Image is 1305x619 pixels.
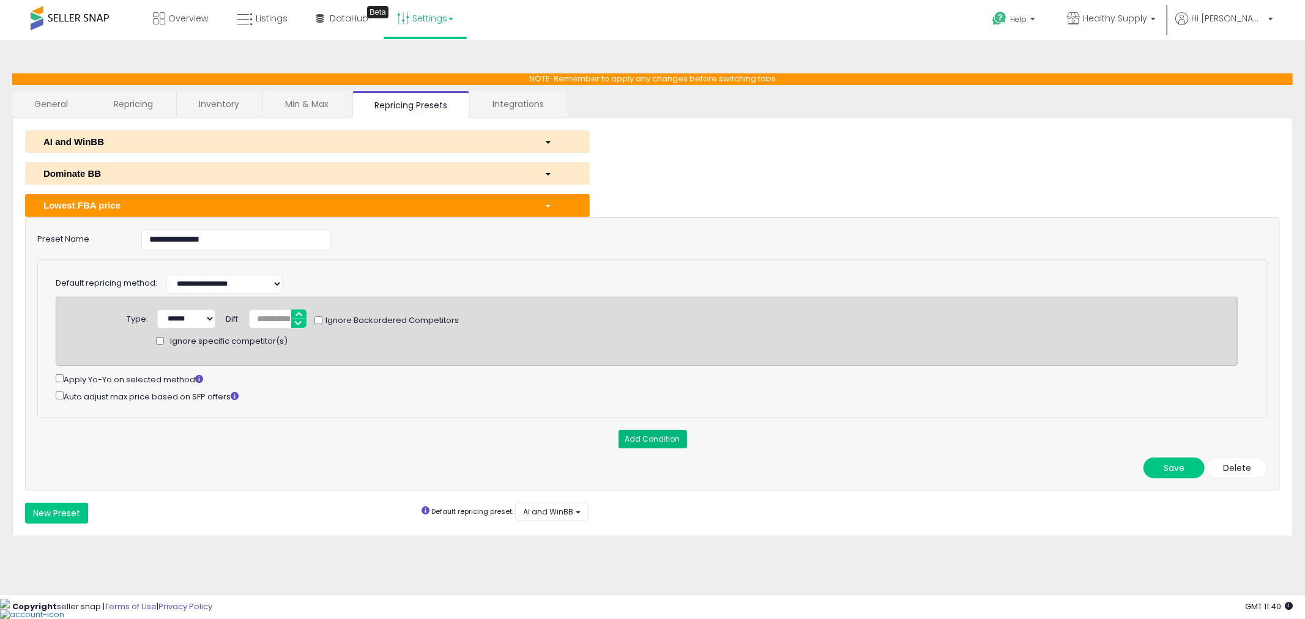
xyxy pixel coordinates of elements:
button: Add Condition [619,430,687,448]
button: Lowest FBA price [25,194,590,217]
label: Default repricing method: [56,278,157,289]
a: Min & Max [263,91,351,117]
button: Save [1143,458,1205,478]
a: Hi [PERSON_NAME] [1175,12,1273,40]
span: Overview [168,12,208,24]
div: Apply Yo-Yo on selected method [56,372,1238,385]
button: New Preset [25,503,88,524]
i: Get Help [992,11,1007,26]
a: Help [983,2,1047,40]
label: Preset Name [28,229,132,245]
a: Inventory [177,91,261,117]
button: Dominate BB [25,162,590,185]
a: Repricing Presets [352,91,469,118]
div: AI and WinBB [34,135,535,148]
a: Repricing [92,91,175,117]
a: General [12,91,91,117]
div: Lowest FBA price [34,199,535,212]
div: Dominate BB [34,167,535,180]
span: Ignore specific competitor(s) [170,336,288,347]
span: AI and WinBB [523,506,573,517]
div: Tooltip anchor [367,6,389,18]
span: Healthy Supply [1083,12,1147,24]
div: Auto adjust max price based on SFP offers [56,389,1238,402]
button: Delete [1206,458,1268,478]
button: AI and WinBB [515,503,589,521]
span: Ignore Backordered Competitors [322,315,459,327]
span: DataHub [330,12,368,24]
div: Type: [127,309,148,325]
span: Hi [PERSON_NAME] [1191,12,1265,24]
small: Default repricing preset: [431,506,513,516]
button: AI and WinBB [25,130,590,153]
div: Diff: [226,309,240,325]
p: NOTE: Remember to apply any changes before switching tabs [12,73,1293,85]
a: Integrations [470,91,566,117]
span: Help [1010,14,1027,24]
span: Listings [256,12,288,24]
